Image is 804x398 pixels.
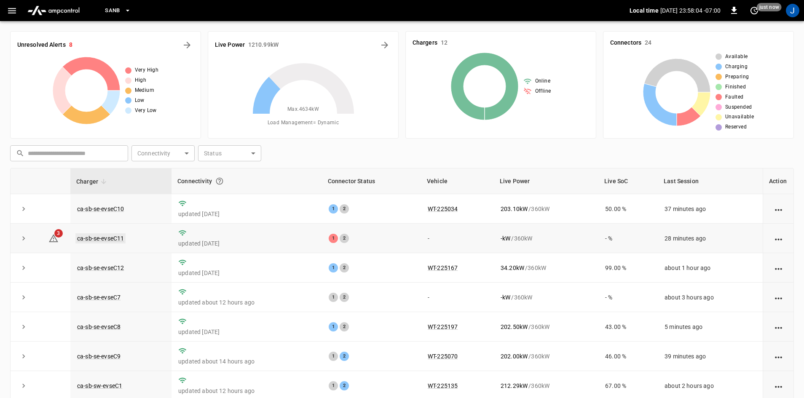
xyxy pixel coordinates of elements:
p: 202.00 kW [501,352,528,361]
div: / 360 kW [501,264,592,272]
img: ampcontrol.io logo [24,3,83,19]
div: 2 [340,293,349,302]
span: SanB [105,6,120,16]
button: SanB [102,3,134,19]
div: / 360 kW [501,293,592,302]
td: 28 minutes ago [658,224,763,253]
div: 1 [329,293,338,302]
td: about 3 hours ago [658,283,763,312]
div: action cell options [773,323,784,331]
p: updated about 12 hours ago [178,298,315,307]
div: 2 [340,234,349,243]
th: Live Power [494,168,598,194]
button: All Alerts [180,38,194,52]
button: set refresh interval [748,4,761,17]
a: WT-225167 [428,264,458,271]
p: updated about 14 hours ago [178,357,315,366]
span: Offline [535,87,551,96]
h6: Unresolved Alerts [17,40,66,50]
p: updated [DATE] [178,239,315,248]
h6: Chargers [413,38,437,48]
h6: 12 [441,38,448,48]
span: Online [535,77,550,85]
a: ca-sb-se-evseC12 [77,264,124,271]
button: expand row [17,232,30,245]
td: - % [598,224,658,253]
div: 2 [340,352,349,361]
th: Last Session [658,168,763,194]
h6: 1210.99 kW [248,40,279,50]
td: 43.00 % [598,312,658,342]
div: / 360 kW [501,382,592,390]
span: 3 [54,229,63,238]
span: Faulted [725,93,744,102]
th: Action [763,168,793,194]
td: 50.00 % [598,194,658,224]
td: 46.00 % [598,342,658,371]
div: / 360 kW [501,234,592,243]
p: 34.20 kW [501,264,524,272]
a: ca-sb-se-evseC9 [77,353,121,360]
p: updated [DATE] [178,210,315,218]
span: Available [725,53,748,61]
h6: 8 [69,40,72,50]
div: / 360 kW [501,205,592,213]
p: - kW [501,293,510,302]
p: - kW [501,234,510,243]
div: / 360 kW [501,323,592,331]
button: expand row [17,350,30,363]
span: Very High [135,66,159,75]
p: 202.50 kW [501,323,528,331]
span: High [135,76,147,85]
div: action cell options [773,382,784,390]
p: updated [DATE] [178,269,315,277]
a: ca-sb-se-evseC8 [77,323,121,330]
div: 2 [340,204,349,214]
span: just now [757,3,782,11]
span: Preparing [725,73,749,81]
td: 99.00 % [598,253,658,283]
span: Medium [135,86,154,95]
h6: Connectors [610,38,641,48]
td: 37 minutes ago [658,194,763,224]
a: ca-sb-sw-evseC1 [77,382,122,389]
div: 1 [329,322,338,331]
div: 2 [340,322,349,331]
button: expand row [17,321,30,333]
th: Vehicle [421,168,494,194]
span: Charging [725,63,748,71]
span: Very Low [135,107,157,115]
div: action cell options [773,352,784,361]
div: action cell options [773,234,784,243]
button: expand row [17,291,30,304]
div: action cell options [773,264,784,272]
p: 212.29 kW [501,382,528,390]
span: Charger [76,176,109,187]
td: 39 minutes ago [658,342,763,371]
td: - [421,224,494,253]
span: Max. 4634 kW [287,105,319,114]
button: Energy Overview [378,38,391,52]
td: - [421,283,494,312]
td: - % [598,283,658,312]
div: 1 [329,204,338,214]
div: Connectivity [177,174,316,189]
span: Reserved [725,123,747,131]
td: 5 minutes ago [658,312,763,342]
h6: 24 [645,38,651,48]
button: Connection between the charger and our software. [212,174,227,189]
p: Local time [630,6,659,15]
th: Connector Status [322,168,421,194]
p: updated about 12 hours ago [178,387,315,395]
p: [DATE] 23:58:04 -07:00 [660,6,721,15]
a: 3 [48,234,59,241]
a: WT-225034 [428,206,458,212]
a: WT-225070 [428,353,458,360]
div: 1 [329,381,338,390]
div: profile-icon [786,4,799,17]
div: 1 [329,263,338,272]
a: ca-sb-se-evseC11 [75,233,126,243]
span: Finished [725,83,746,91]
p: 203.10 kW [501,205,528,213]
div: action cell options [773,293,784,302]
